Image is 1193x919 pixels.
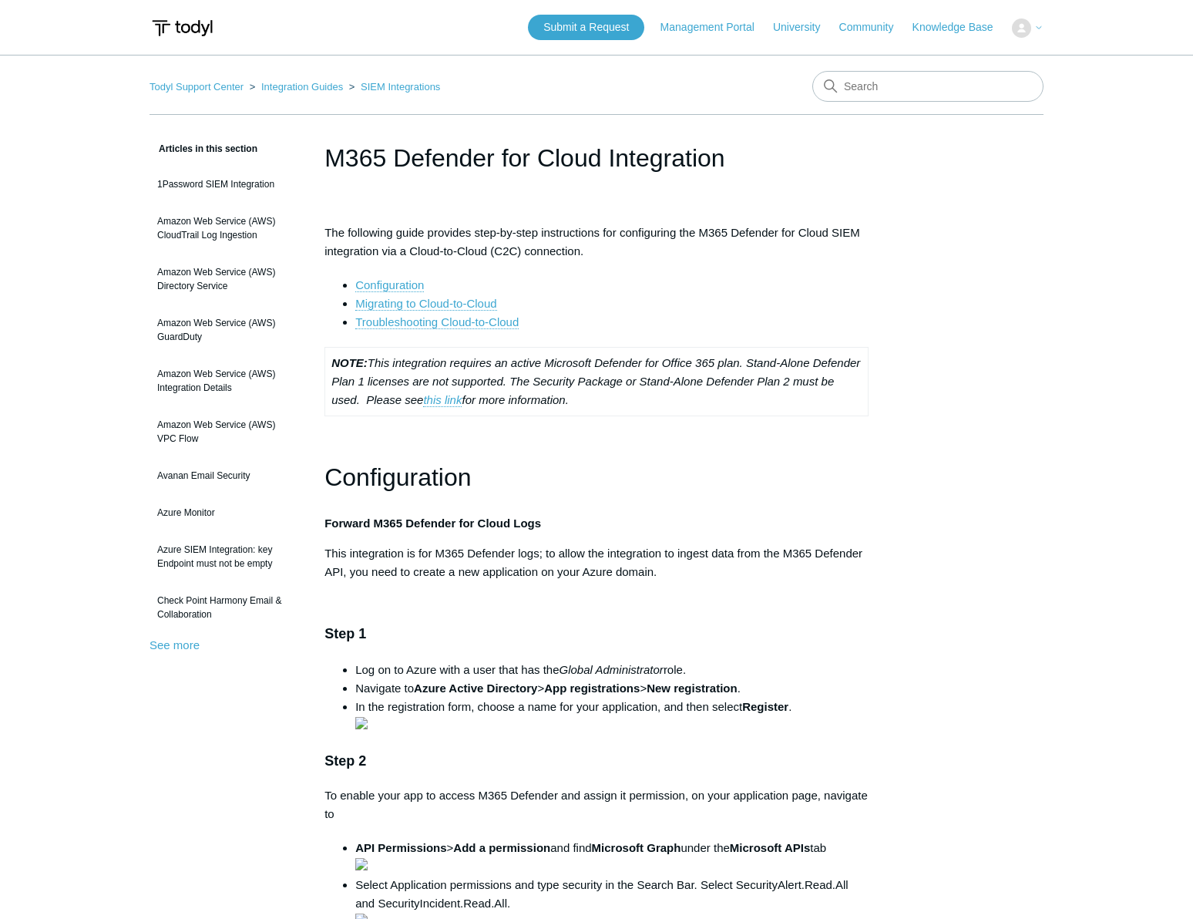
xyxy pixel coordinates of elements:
[414,682,537,695] strong: Azure Active Directory
[324,140,869,177] h1: M365 Defender for Cloud Integration
[355,278,424,292] a: Configuration
[324,750,869,773] h3: Step 2
[773,19,835,35] a: University
[150,258,301,301] a: Amazon Web Service (AWS) Directory Service
[355,698,869,735] li: In the registration form, choose a name for your application, and then select .
[355,297,496,311] a: Migrating to Cloud-to-Cloud
[647,682,738,695] strong: New registration
[150,143,257,154] span: Articles in this section
[355,841,446,854] strong: API Permissions
[544,682,640,695] strong: App registrations
[839,19,909,35] a: Community
[528,15,644,40] a: Submit a Request
[355,661,869,679] li: Log on to Azure with a user that has the role.
[324,224,869,261] p: The following guide provides step-by-step instructions for configuring the M365 Defender for Clou...
[346,81,441,93] li: SIEM Integrations
[150,359,301,402] a: Amazon Web Service (AWS) Integration Details
[560,663,664,676] em: Global Administrator
[324,517,541,530] strong: Forward M365 Defender for Cloud Logs
[324,458,869,497] h1: Configuration
[150,461,301,490] a: Avanan Email Security
[355,315,519,329] a: Troubleshooting Cloud-to-Cloud
[150,14,215,42] img: Todyl Support Center Help Center home page
[150,170,301,199] a: 1Password SIEM Integration
[730,841,810,854] strong: Microsoft APIs
[261,81,343,93] a: Integration Guides
[361,81,440,93] a: SIEM Integrations
[150,81,244,93] a: Todyl Support Center
[150,207,301,250] a: Amazon Web Service (AWS) CloudTrail Log Ingestion
[150,410,301,453] a: Amazon Web Service (AWS) VPC Flow
[150,586,301,629] a: Check Point Harmony Email & Collaboration
[742,700,788,713] strong: Register
[660,19,770,35] a: Management Portal
[324,786,869,823] p: To enable your app to access M365 Defender and assign it permission, on your application page, na...
[453,841,550,854] strong: Add a permission
[912,19,1009,35] a: Knowledge Base
[324,623,869,645] h3: Step 1
[812,71,1043,102] input: Search
[150,535,301,578] a: Azure SIEM Integration: key Endpoint must not be empty
[150,308,301,352] a: Amazon Web Service (AWS) GuardDuty
[247,81,346,93] li: Integration Guides
[150,638,200,651] a: See more
[331,356,368,369] strong: NOTE:
[355,839,869,876] li: > and find under the tab
[355,717,368,729] img: 31283637443091
[423,393,462,407] a: this link
[331,356,860,407] em: This integration requires an active Microsoft Defender for Office 365 plan. Stand-Alone Defender ...
[355,679,869,698] li: Navigate to > > .
[355,858,368,870] img: 31283637452819
[150,498,301,527] a: Azure Monitor
[150,81,247,93] li: Todyl Support Center
[324,544,869,581] p: This integration is for M365 Defender logs; to allow the integration to ingest data from the M365...
[592,841,681,854] strong: Microsoft Graph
